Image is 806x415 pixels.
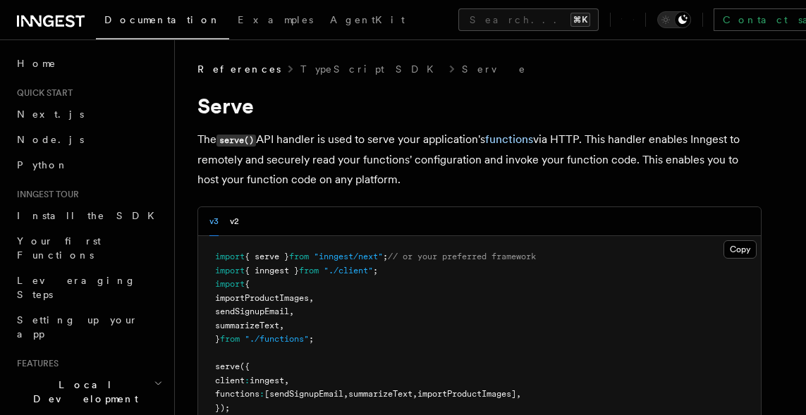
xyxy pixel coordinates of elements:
span: sendSignupEmail [215,306,289,316]
span: , [343,389,348,399]
span: ; [383,252,388,261]
span: Install the SDK [17,210,163,221]
span: from [299,266,319,275]
button: Copy [723,240,757,259]
button: Toggle dark mode [657,11,691,28]
span: References [197,62,281,76]
span: serve [215,361,240,371]
a: Setting up your app [11,307,166,347]
span: , [413,389,417,399]
span: importProductImages [215,293,309,303]
span: from [220,334,240,344]
span: Next.js [17,109,84,120]
p: The API handler is used to serve your application's via HTTP. This handler enables Inngest to rem... [197,130,762,190]
span: Python [17,159,68,171]
a: functions [485,132,533,146]
span: "./client" [324,266,373,275]
span: from [289,252,309,261]
span: [sendSignupEmail [264,389,343,399]
span: Setting up your app [17,314,138,340]
span: Your first Functions [17,235,101,261]
span: : [259,389,264,399]
a: TypeScript SDK [300,62,442,76]
a: Serve [462,62,527,76]
button: v2 [230,207,239,236]
span: ; [373,266,378,275]
span: import [215,279,245,289]
button: Search...⌘K [458,8,599,31]
span: AgentKit [330,14,405,25]
span: Quick start [11,87,73,99]
a: AgentKit [322,4,413,38]
kbd: ⌘K [570,13,590,27]
a: Examples [229,4,322,38]
span: Home [17,56,56,70]
span: } [215,334,220,344]
span: client [215,376,245,385]
button: Local Development [11,372,166,411]
span: ; [309,334,314,344]
span: { [245,279,250,289]
a: Home [11,51,166,76]
span: "./functions" [245,334,309,344]
span: Node.js [17,134,84,145]
span: , [289,306,294,316]
span: { serve } [245,252,289,261]
a: Leveraging Steps [11,268,166,307]
span: Documentation [104,14,221,25]
h1: Serve [197,93,762,118]
span: Features [11,358,59,369]
a: Python [11,152,166,178]
span: import [215,252,245,261]
span: Local Development [11,378,154,406]
span: importProductImages] [417,389,516,399]
code: serve() [216,135,256,147]
span: , [309,293,314,303]
span: // or your preferred framework [388,252,536,261]
span: , [284,376,289,385]
a: Your first Functions [11,228,166,268]
span: functions [215,389,259,399]
span: , [279,321,284,330]
button: v3 [209,207,219,236]
span: Inngest tour [11,189,79,200]
a: Next.js [11,101,166,127]
a: Node.js [11,127,166,152]
span: ({ [240,361,250,371]
span: : [245,376,250,385]
span: summarizeText [348,389,413,399]
span: Leveraging Steps [17,275,136,300]
span: , [516,389,521,399]
span: }); [215,403,230,413]
span: summarizeText [215,321,279,330]
span: "inngest/next" [314,252,383,261]
a: Documentation [96,4,229,39]
span: Examples [238,14,313,25]
span: inngest [250,376,284,385]
span: import [215,266,245,275]
a: Install the SDK [11,203,166,228]
span: { inngest } [245,266,299,275]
